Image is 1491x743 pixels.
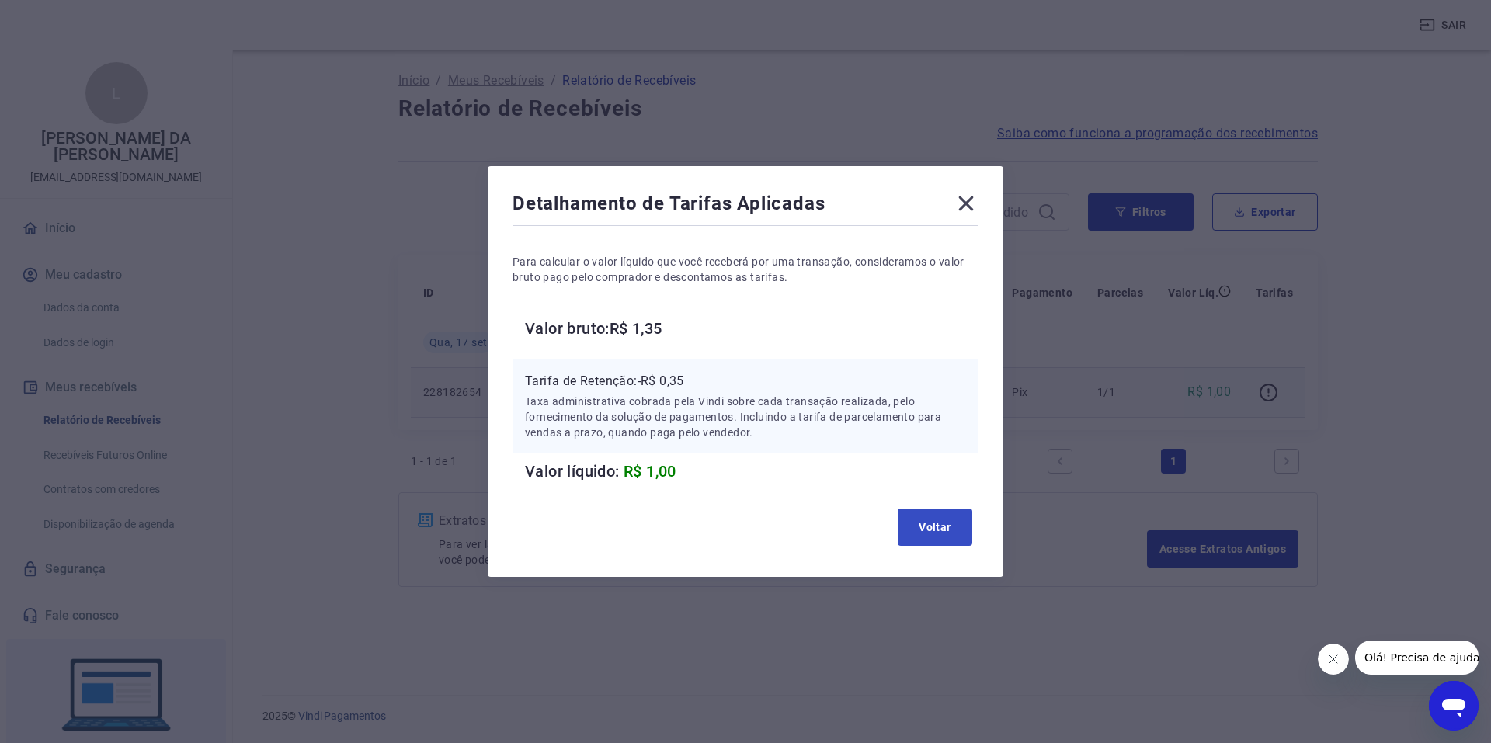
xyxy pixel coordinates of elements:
span: Olá! Precisa de ajuda? [9,11,130,23]
button: Voltar [898,509,972,546]
iframe: Close message [1318,644,1349,675]
p: Para calcular o valor líquido que você receberá por uma transação, consideramos o valor bruto pag... [513,254,978,285]
p: Tarifa de Retenção: -R$ 0,35 [525,372,966,391]
p: Taxa administrativa cobrada pela Vindi sobre cada transação realizada, pelo fornecimento da soluç... [525,394,966,440]
iframe: Button to launch messaging window [1429,681,1479,731]
iframe: Message from company [1355,641,1479,675]
h6: Valor líquido: [525,459,978,484]
span: R$ 1,00 [624,462,676,481]
h6: Valor bruto: R$ 1,35 [525,316,978,341]
div: Detalhamento de Tarifas Aplicadas [513,191,978,222]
